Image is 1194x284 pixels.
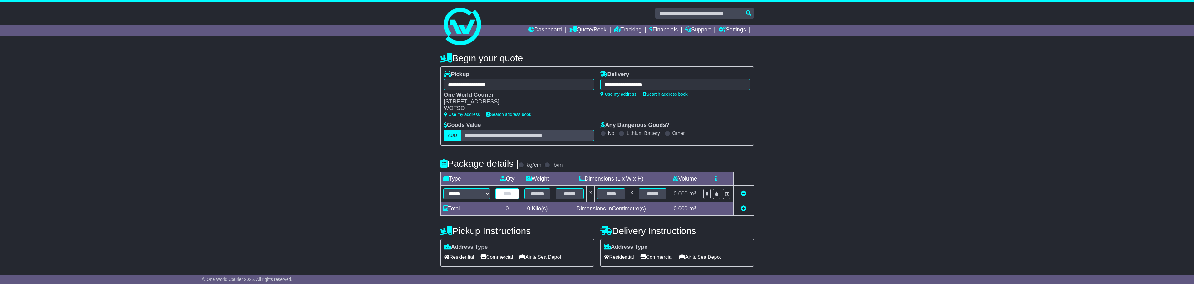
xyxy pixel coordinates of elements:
[486,112,531,117] a: Search address book
[600,92,636,97] a: Use my address
[608,130,614,136] label: No
[440,226,594,236] h4: Pickup Instructions
[640,252,673,262] span: Commercial
[672,130,685,136] label: Other
[444,244,488,251] label: Address Type
[669,172,700,186] td: Volume
[440,158,519,169] h4: Package details |
[553,172,669,186] td: Dimensions (L x W x H)
[527,205,530,212] span: 0
[493,202,522,216] td: 0
[741,190,746,197] a: Remove this item
[526,162,541,169] label: kg/cm
[689,205,696,212] span: m
[674,205,688,212] span: 0.000
[444,252,474,262] span: Residential
[440,202,493,216] td: Total
[444,99,588,105] div: [STREET_ADDRESS]
[685,25,711,36] a: Support
[444,130,461,141] label: AUD
[444,122,481,129] label: Goods Value
[440,53,754,63] h4: Begin your quote
[493,172,522,186] td: Qty
[600,226,754,236] h4: Delivery Instructions
[202,277,292,282] span: © One World Courier 2025. All rights reserved.
[600,122,670,129] label: Any Dangerous Goods?
[614,25,641,36] a: Tracking
[444,71,469,78] label: Pickup
[444,112,480,117] a: Use my address
[444,92,588,99] div: One World Courier
[587,186,595,202] td: x
[519,252,561,262] span: Air & Sea Depot
[649,25,678,36] a: Financials
[741,205,746,212] a: Add new item
[569,25,606,36] a: Quote/Book
[440,172,493,186] td: Type
[719,25,746,36] a: Settings
[643,92,688,97] a: Search address book
[689,190,696,197] span: m
[679,252,721,262] span: Air & Sea Depot
[604,252,634,262] span: Residential
[444,105,588,112] div: WOTSO
[553,202,669,216] td: Dimensions in Centimetre(s)
[604,244,648,251] label: Address Type
[522,202,553,216] td: Kilo(s)
[522,172,553,186] td: Weight
[552,162,563,169] label: lb/in
[626,130,660,136] label: Lithium Battery
[480,252,513,262] span: Commercial
[600,71,629,78] label: Delivery
[694,190,696,195] sup: 3
[674,190,688,197] span: 0.000
[628,186,636,202] td: x
[528,25,562,36] a: Dashboard
[694,205,696,209] sup: 3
